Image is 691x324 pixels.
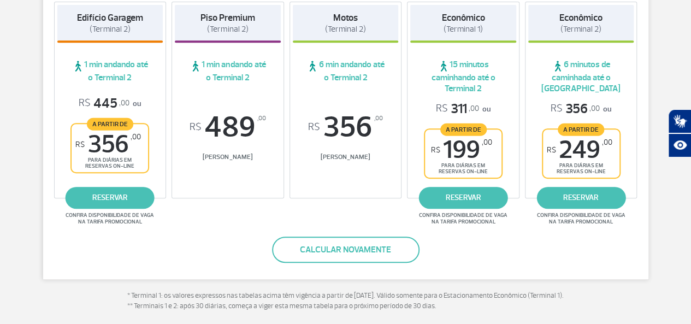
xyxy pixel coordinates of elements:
span: 6 minutos de caminhada até o [GEOGRAPHIC_DATA] [528,59,634,94]
span: 356 [75,132,141,157]
span: Confira disponibilidade de vaga na tarifa promocional [64,212,156,225]
span: 445 [79,95,129,112]
sup: R$ [547,145,556,155]
sup: ,00 [257,113,266,125]
span: (Terminal 2) [325,24,366,34]
sup: ,00 [602,138,612,147]
span: para diárias em reservas on-line [81,157,139,169]
sup: R$ [308,121,320,133]
span: (Terminal 1) [444,24,483,34]
sup: ,00 [374,113,383,125]
a: reservar [536,187,625,209]
span: para diárias em reservas on-line [552,162,610,175]
span: Confira disponibilidade de vaga na tarifa promocional [417,212,509,225]
span: [PERSON_NAME] [175,153,281,161]
span: 249 [547,138,612,162]
p: ou [436,101,491,117]
span: A partir de [558,123,604,136]
sup: R$ [190,121,202,133]
p: ou [551,101,611,117]
span: 15 minutos caminhando até o Terminal 2 [410,59,516,94]
a: reservar [66,187,155,209]
strong: Motos [333,12,358,23]
span: 311 [436,101,479,117]
span: Confira disponibilidade de vaga na tarifa promocional [535,212,627,225]
span: 199 [431,138,492,162]
strong: Econômico [442,12,485,23]
span: 1 min andando até o Terminal 2 [57,59,163,83]
strong: Edifício Garagem [77,12,143,23]
span: [PERSON_NAME] [293,153,399,161]
a: reservar [419,187,508,209]
span: (Terminal 2) [560,24,601,34]
span: 1 min andando até o Terminal 2 [175,59,281,83]
span: 489 [175,113,281,142]
div: Plugin de acessibilidade da Hand Talk. [668,109,691,157]
span: (Terminal 2) [207,24,248,34]
sup: R$ [431,145,440,155]
span: A partir de [87,117,133,130]
strong: Econômico [559,12,603,23]
sup: R$ [75,140,85,149]
span: A partir de [440,123,487,136]
span: (Terminal 2) [90,24,131,34]
span: 6 min andando até o Terminal 2 [293,59,399,83]
button: Abrir recursos assistivos. [668,133,691,157]
span: 356 [293,113,399,142]
p: * Terminal 1: os valores expressos nas tabelas acima têm vigência a partir de [DATE]. Válido some... [127,291,564,312]
span: para diárias em reservas on-line [434,162,492,175]
button: Calcular novamente [272,237,420,263]
sup: ,00 [482,138,492,147]
span: 356 [551,101,600,117]
p: ou [79,95,141,112]
button: Abrir tradutor de língua de sinais. [668,109,691,133]
strong: Piso Premium [200,12,255,23]
sup: ,00 [131,132,141,142]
